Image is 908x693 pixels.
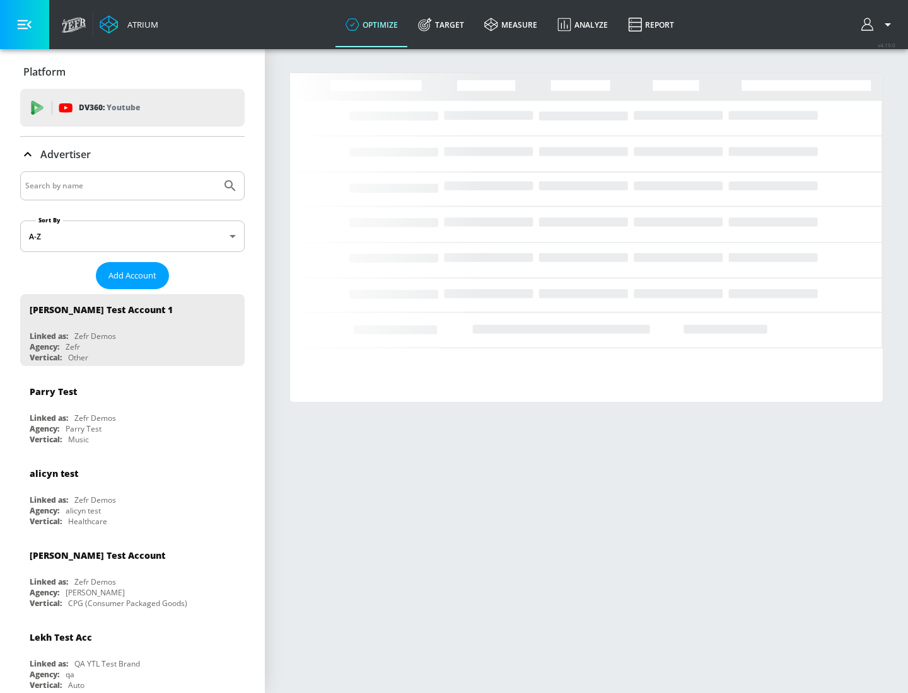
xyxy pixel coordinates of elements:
input: Search by name [25,178,216,194]
div: Linked as: [30,576,68,587]
div: Lekh Test Acc [30,631,92,643]
p: Advertiser [40,147,91,161]
div: Agency: [30,341,59,352]
div: Parry TestLinked as:Zefr DemosAgency:Parry TestVertical:Music [20,376,245,448]
p: DV360: [79,101,140,115]
div: Vertical: [30,680,62,690]
div: Other [68,352,88,363]
div: Vertical: [30,516,62,527]
a: measure [474,2,547,47]
div: Agency: [30,505,59,516]
div: Music [68,434,89,445]
div: Linked as: [30,331,68,341]
span: v 4.19.0 [878,42,895,49]
div: Vertical: [30,434,62,445]
div: qa [66,669,74,680]
label: Sort By [36,216,63,224]
p: Youtube [107,101,140,114]
div: DV360: Youtube [20,89,245,127]
div: Atrium [122,19,158,30]
div: Advertiser [20,137,245,172]
div: Auto [68,680,84,690]
div: [PERSON_NAME] Test Account 1Linked as:Zefr DemosAgency:ZefrVertical:Other [20,294,245,366]
div: alicyn test [30,467,78,479]
div: QA YTL Test Brand [74,658,140,669]
div: CPG (Consumer Packaged Goods) [68,598,187,609]
div: Parry Test [30,386,77,398]
div: Zefr Demos [74,495,116,505]
a: optimize [335,2,408,47]
div: A-Z [20,220,245,252]
a: Report [618,2,684,47]
div: Healthcare [68,516,107,527]
div: Linked as: [30,413,68,423]
div: [PERSON_NAME] Test Account [30,549,165,561]
div: Linked as: [30,658,68,669]
a: Target [408,2,474,47]
div: Vertical: [30,598,62,609]
div: Zefr Demos [74,576,116,587]
div: [PERSON_NAME] Test Account 1 [30,304,173,316]
div: [PERSON_NAME] Test AccountLinked as:Zefr DemosAgency:[PERSON_NAME]Vertical:CPG (Consumer Packaged... [20,540,245,612]
div: Agency: [30,587,59,598]
div: alicyn test [66,505,101,516]
div: Agency: [30,423,59,434]
div: Platform [20,54,245,89]
div: Vertical: [30,352,62,363]
span: Add Account [108,268,156,283]
button: Add Account [96,262,169,289]
a: Atrium [100,15,158,34]
div: Zefr Demos [74,413,116,423]
div: alicyn testLinked as:Zefr DemosAgency:alicyn testVertical:Healthcare [20,458,245,530]
div: Parry Test [66,423,102,434]
a: Analyze [547,2,618,47]
div: Agency: [30,669,59,680]
div: Linked as: [30,495,68,505]
div: Zefr [66,341,80,352]
div: [PERSON_NAME] [66,587,125,598]
p: Platform [23,65,66,79]
div: Zefr Demos [74,331,116,341]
